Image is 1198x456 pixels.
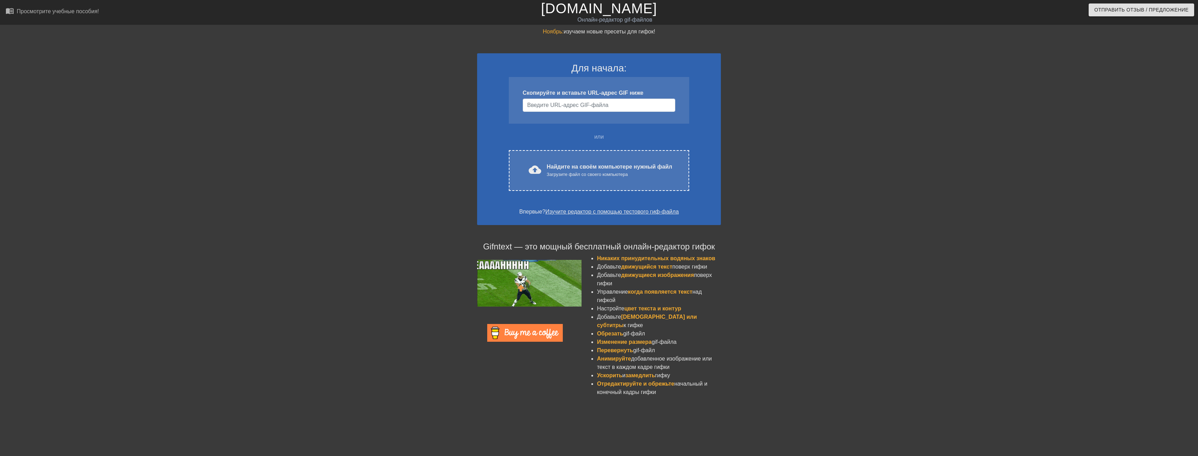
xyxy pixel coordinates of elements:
img: Купи Мне Кофе [487,324,563,342]
div: изучаем новые пресеты для гифок! [477,28,721,36]
li: gif-файл [597,330,721,338]
span: цвет текста и контур [624,306,681,311]
li: gif-файл [597,346,721,355]
div: Впервые? [486,208,712,216]
div: Найдите на своём компьютере нужный файл [547,163,672,178]
span: Ускорить [597,372,622,378]
li: Настройте [597,304,721,313]
a: [DOMAIN_NAME] [541,1,657,16]
div: или [495,133,703,141]
img: football_small.gif [477,260,582,307]
li: начальный и конечный кадры гифки [597,380,721,396]
span: Отредактируйте и обрежьте [597,381,674,387]
span: [DEMOGRAPHIC_DATA] или субтитры [597,314,697,328]
span: Ноябрь: [543,29,564,34]
span: Обрезать [597,331,623,337]
h4: Gifntext — это мощный бесплатный онлайн-редактор гифок [477,242,721,252]
li: Добавьте поверх гифки [597,263,721,271]
span: движущиеся изображения [621,272,694,278]
div: Просмотрите учебные пособия! [17,8,99,14]
a: Просмотрите учебные пособия! [6,7,99,17]
span: движущийся текст [621,264,672,270]
span: замедлить [625,372,655,378]
span: Никаких принудительных водяных знаков [597,255,715,261]
li: Добавьте поверх гифки [597,271,721,288]
span: menu_book_бук меню [6,7,14,15]
span: Анимируйте [597,356,631,362]
span: Перевернуть [597,347,633,353]
div: Онлайн-редактор gif-файлов [403,16,827,24]
div: Загрузите файл со своего компьютера [547,171,672,178]
span: Отправить Отзыв / Предложение [1094,6,1189,14]
a: Изучите редактор с помощью тестового гиф-файла [545,209,679,215]
li: gif-файла [597,338,721,346]
li: Управление над гифкой [597,288,721,304]
span: когда появляется текст [628,289,692,295]
input: Имя пользователя [523,99,675,112]
span: cloud_upload загрузить [529,163,541,176]
li: добавленное изображение или текст в каждом кадре гифки [597,355,721,371]
button: Отправить Отзыв / Предложение [1089,3,1194,16]
h3: Для начала: [486,62,712,74]
li: и гифку [597,371,721,380]
li: Добавьте к гифке [597,313,721,330]
div: Скопируйте и вставьте URL-адрес GIF ниже [523,89,675,97]
span: Изменение размера [597,339,652,345]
